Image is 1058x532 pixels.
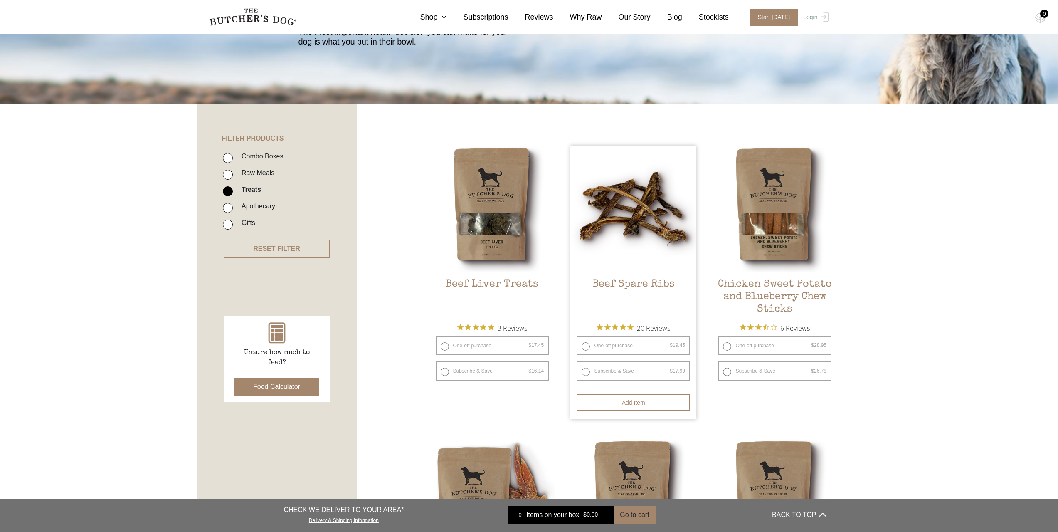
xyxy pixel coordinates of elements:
[780,322,810,334] span: 6 Reviews
[498,322,527,334] span: 3 Reviews
[811,342,814,348] span: $
[750,9,799,26] span: Start [DATE]
[197,104,357,142] h4: FILTER PRODUCTS
[429,146,555,272] img: Beef Liver Treats
[712,146,838,317] a: Chicken Sweet Potato and Blueberry Chew SticksChicken Sweet Potato and Blueberry Chew Sticks
[237,184,261,195] label: Treats
[670,342,673,348] span: $
[528,368,544,374] bdi: 16.14
[403,12,446,23] a: Shop
[429,278,555,317] h2: Beef Liver Treats
[718,336,831,355] label: One-off purchase
[718,361,831,381] label: Subscribe & Save
[528,368,531,374] span: $
[224,240,330,258] button: RESET FILTER
[508,506,614,524] a: 0 Items on your box $0.00
[237,200,275,212] label: Apothecary
[670,368,673,374] span: $
[1040,10,1048,18] div: 0
[741,9,802,26] a: Start [DATE]
[298,27,519,47] p: The most important health decision you can make for your dog is what you put in their bowl.
[577,336,690,355] label: One-off purchase
[526,510,579,520] span: Items on your box
[436,336,549,355] label: One-off purchase
[583,512,587,518] span: $
[614,506,655,524] button: Go to cart
[583,512,598,518] bdi: 0.00
[811,368,814,374] span: $
[429,146,555,317] a: Beef Liver TreatsBeef Liver Treats
[528,342,531,348] span: $
[284,505,404,515] p: CHECK WE DELIVER TO YOUR AREA*
[577,394,690,411] button: Add item
[528,342,544,348] bdi: 17.45
[570,146,696,317] a: Beef Spare Ribs
[651,12,682,23] a: Blog
[811,368,826,374] bdi: 26.78
[436,361,549,381] label: Subscribe & Save
[237,151,284,162] label: Combo Boxes
[234,378,319,396] button: Food Calculator
[237,167,274,178] label: Raw Meals
[740,322,810,334] button: Rated 3.7 out of 5 stars from 6 reviews. Jump to reviews.
[570,278,696,317] h2: Beef Spare Ribs
[670,368,685,374] bdi: 17.99
[712,146,838,272] img: Chicken Sweet Potato and Blueberry Chew Sticks
[508,12,553,23] a: Reviews
[309,515,379,523] a: Delivery & Shipping Information
[811,342,826,348] bdi: 28.95
[446,12,508,23] a: Subscriptions
[602,12,651,23] a: Our Story
[235,348,318,368] p: Unsure how much to feed?
[1035,12,1046,23] img: TBD_Cart-Empty.png
[801,9,828,26] a: Login
[682,12,729,23] a: Stockists
[772,505,826,525] button: BACK TO TOP
[637,322,670,334] span: 20 Reviews
[670,342,685,348] bdi: 19.45
[597,322,670,334] button: Rated 4.9 out of 5 stars from 20 reviews. Jump to reviews.
[237,217,255,228] label: Gifts
[553,12,602,23] a: Why Raw
[712,278,838,317] h2: Chicken Sweet Potato and Blueberry Chew Sticks
[457,322,527,334] button: Rated 5 out of 5 stars from 3 reviews. Jump to reviews.
[514,511,526,519] div: 0
[577,361,690,381] label: Subscribe & Save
